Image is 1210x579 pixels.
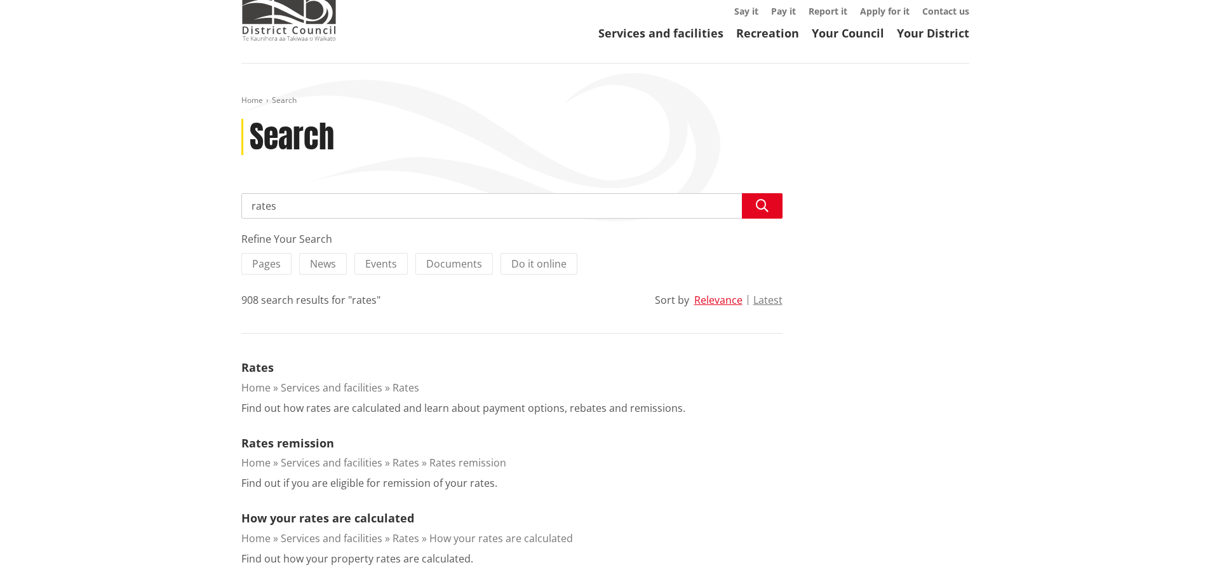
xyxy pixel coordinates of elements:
[655,292,689,308] div: Sort by
[393,381,419,395] a: Rates
[812,25,884,41] a: Your Council
[241,292,380,308] div: 908 search results for "rates"
[241,456,271,470] a: Home
[241,193,783,219] input: Search input
[426,257,482,271] span: Documents
[241,381,271,395] a: Home
[241,400,685,416] p: Find out how rates are calculated and learn about payment options, rebates and remissions.
[281,381,382,395] a: Services and facilities
[511,257,567,271] span: Do it online
[281,456,382,470] a: Services and facilities
[241,531,271,545] a: Home
[897,25,969,41] a: Your District
[241,231,783,247] div: Refine Your Search
[734,5,758,17] a: Say it
[310,257,336,271] span: News
[241,95,969,106] nav: breadcrumb
[694,294,743,306] button: Relevance
[809,5,847,17] a: Report it
[241,551,473,566] p: Find out how your property rates are calculated.
[429,531,573,545] a: How your rates are calculated
[241,360,274,375] a: Rates
[241,475,497,491] p: Find out if you are eligible for remission of your rates.
[736,25,799,41] a: Recreation
[365,257,397,271] span: Events
[241,435,334,451] a: Rates remission
[281,531,382,545] a: Services and facilities
[922,5,969,17] a: Contact us
[393,531,419,545] a: Rates
[1152,526,1197,571] iframe: Messenger Launcher
[771,5,796,17] a: Pay it
[393,456,419,470] a: Rates
[272,95,297,106] span: Search
[252,257,281,271] span: Pages
[753,294,783,306] button: Latest
[241,510,414,526] a: How your rates are calculated
[860,5,910,17] a: Apply for it
[429,456,506,470] a: Rates remission
[598,25,723,41] a: Services and facilities
[250,119,334,156] h1: Search
[241,95,263,106] a: Home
